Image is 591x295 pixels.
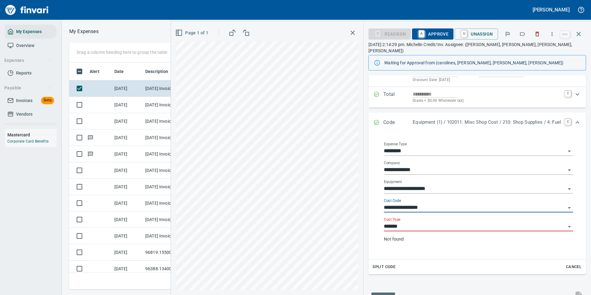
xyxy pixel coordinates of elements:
[372,263,395,271] span: Split Code
[501,27,514,41] button: Flag
[565,185,574,193] button: Open
[112,146,143,162] td: [DATE]
[2,55,53,66] button: Expenses
[114,68,132,75] span: Date
[112,228,143,244] td: [DATE]
[384,218,401,221] label: Cost Type
[143,97,198,113] td: [DATE] Invoice DA0064395477 from Michelin North America Inc (1-10655)
[4,84,51,92] span: Payable
[143,228,198,244] td: [DATE] Invoice W 7071 from Ferox Fleet Services (1-39557)
[87,152,94,156] span: Has messages
[143,80,198,97] td: [DATE] Invoice CA0071508701 from Michelin North America Inc (1-10655)
[16,110,32,118] span: Vendors
[143,212,198,228] td: [DATE] Invoice 6660598 from Superior Tire Service, Inc (1-10991)
[383,119,413,127] p: Code
[114,68,124,75] span: Date
[112,113,143,130] td: [DATE]
[112,261,143,277] td: [DATE]
[412,28,453,40] button: AApprove
[384,57,581,68] div: Waiting for Approval from (carolines, [PERSON_NAME], [PERSON_NAME], [PERSON_NAME])
[112,244,143,261] td: [DATE]
[69,28,99,35] p: My Expenses
[417,29,449,39] span: Approve
[419,30,424,37] a: A
[143,146,198,162] td: [DATE] Invoice 3069083198 from BP Products North America Inc. (1-39953)
[145,68,176,75] span: Description
[143,244,198,261] td: 96819.1550070
[112,179,143,195] td: [DATE]
[16,28,42,36] span: My Expenses
[4,57,51,64] span: Expenses
[90,68,108,75] span: Alert
[460,29,493,39] span: Unassign
[143,113,198,130] td: [DATE] Invoice 0757406-IN from [PERSON_NAME], Inc. (1-39587)
[143,195,198,212] td: [DATE] Invoice INV-11351 from Snake River Fleet Services (1-39106)
[565,91,571,97] a: T
[565,203,574,212] button: Open
[368,41,586,54] p: [DATE] 2:14:29 pm. Michelin Credit/Inv. Assignee: ([PERSON_NAME], [PERSON_NAME], [PERSON_NAME], [...
[7,139,49,143] a: Corporate Card Benefits
[41,97,54,104] span: Beta
[5,66,57,80] a: Reports
[565,222,574,231] button: Open
[174,27,211,39] button: Page 1 of 1
[7,131,57,138] h6: Mastercard
[16,69,32,77] span: Reports
[16,42,34,49] span: Overview
[565,166,574,174] button: Open
[112,130,143,146] td: [DATE]
[5,107,57,121] a: Vendors
[112,195,143,212] td: [DATE]
[77,49,167,55] p: Drag a column heading here to group the table
[5,25,57,39] a: My Expenses
[371,262,397,272] button: Split Code
[112,80,143,97] td: [DATE]
[368,113,586,133] div: Expand
[560,31,570,38] a: esc
[565,119,571,125] a: C
[69,28,99,35] nav: breadcrumb
[461,30,467,37] a: U
[530,27,544,41] button: Discard
[383,91,413,104] p: Total
[5,39,57,53] a: Overview
[565,263,582,271] span: Cancel
[564,262,584,272] button: Cancel
[384,161,400,165] label: Company
[368,87,586,108] div: Expand
[565,147,574,156] button: Open
[5,94,57,108] a: InvoicesBeta
[368,133,586,274] div: Expand
[87,135,94,139] span: Has messages
[112,97,143,113] td: [DATE]
[413,98,561,104] p: (basis + $0.00 Wholesale tax)
[2,82,53,94] button: Payable
[533,6,570,13] h5: [PERSON_NAME]
[455,28,498,40] button: UUnassign
[545,27,559,41] button: More
[531,5,571,15] button: [PERSON_NAME]
[384,236,573,242] p: Not found
[143,179,198,195] td: [DATE] Invoice INV-11345 from Snake River Fleet Services (1-39106)
[368,31,411,36] div: Reassign
[4,2,50,17] img: Finvari
[143,162,198,179] td: [DATE] Invoice 112979 from NAPA AUTO PARTS (1-10687)
[143,130,198,146] td: [DATE] Invoice 0268462-IN from StarOilco (1-39951)
[176,29,208,37] span: Page 1 of 1
[16,97,32,105] span: Invoices
[90,68,100,75] span: Alert
[413,119,561,126] p: Equipment (1) / 102011: Misc Shop Cost / 210: Shop Supplies / 4: Fuel
[384,142,407,146] label: Expense Type
[145,68,168,75] span: Description
[143,261,198,277] td: 96388.1340064
[384,199,401,203] label: Cost Code
[112,162,143,179] td: [DATE]
[516,27,529,41] button: Labels
[112,212,143,228] td: [DATE]
[384,180,402,184] label: Equipment
[559,27,586,41] span: Close invoice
